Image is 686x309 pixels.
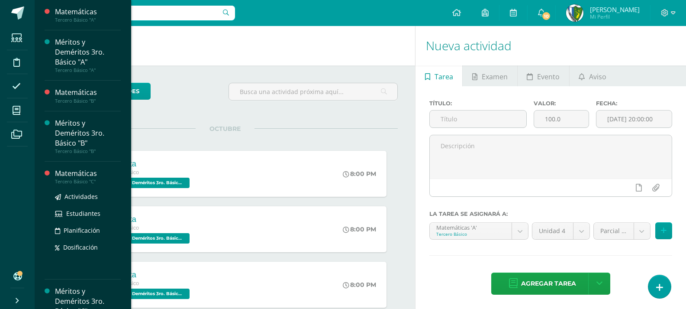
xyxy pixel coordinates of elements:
[596,100,672,107] label: Fecha:
[343,170,376,178] div: 8:00 PM
[103,178,190,188] span: Méritos y Deméritos 3ro. Básico "A" 'A'
[55,118,121,148] div: Méritos y Deméritos 3ro. Básico "B"
[482,66,508,87] span: Examen
[436,231,505,237] div: Tercero Básico
[55,88,121,104] a: MatemáticasTercero Básico "B"
[534,100,589,107] label: Valor:
[436,223,505,231] div: Matemáticas 'A'
[532,223,589,239] a: Unidad 4
[66,209,100,218] span: Estudiantes
[590,13,640,20] span: Mi Perfil
[589,66,606,87] span: Aviso
[55,118,121,154] a: Méritos y Deméritos 3ro. Básico "B"Tercero Básico "B"
[430,223,528,239] a: Matemáticas 'A'Tercero Básico
[55,7,121,17] div: Matemáticas
[435,66,453,87] span: Tarea
[415,65,462,86] a: Tarea
[63,243,98,251] span: Dosificación
[539,223,567,239] span: Unidad 4
[521,273,576,294] span: Agregar tarea
[64,192,98,201] span: Actividades
[55,37,121,67] div: Méritos y Deméritos 3ro. Básico "A"
[55,98,121,104] div: Tercero Básico "B"
[55,37,121,73] a: Méritos y Deméritos 3ro. Básico "A"Tercero Básico "A"
[40,6,235,20] input: Busca un usuario...
[55,148,121,154] div: Tercero Básico "B"
[55,169,121,185] a: MatemáticasTercero Básico "C"
[590,5,640,14] span: [PERSON_NAME]
[55,192,121,202] a: Actividades
[600,223,627,239] span: Parcial (10.0%)
[55,17,121,23] div: Tercero Básico "A"
[429,100,526,107] label: Título:
[463,65,517,86] a: Examen
[429,211,672,217] label: La tarea se asignará a:
[55,169,121,179] div: Matemáticas
[229,83,398,100] input: Busca una actividad próxima aquí...
[103,289,190,299] span: Méritos y Deméritos 3ro. Básico "C" 'C'
[541,11,551,21] span: 10
[343,225,376,233] div: 8:00 PM
[55,225,121,235] a: Planificación
[594,223,650,239] a: Parcial (10.0%)
[537,66,560,87] span: Evento
[55,242,121,252] a: Dosificación
[103,270,192,280] div: Conducta
[103,215,192,224] div: Conducta
[570,65,616,86] a: Aviso
[64,226,100,234] span: Planificación
[45,26,405,65] h1: Actividades
[430,111,526,127] input: Título
[518,65,569,86] a: Evento
[426,26,676,65] h1: Nueva actividad
[343,281,376,289] div: 8:00 PM
[55,208,121,218] a: Estudiantes
[103,233,190,244] span: Méritos y Deméritos 3ro. Básico "B" 'B'
[534,111,589,127] input: Puntos máximos
[55,88,121,98] div: Matemáticas
[566,4,583,22] img: 09cda7a8f8a612387b01df24d4d5f603.png
[596,111,672,127] input: Fecha de entrega
[55,67,121,73] div: Tercero Básico "A"
[196,125,254,133] span: OCTUBRE
[55,179,121,185] div: Tercero Básico "C"
[103,159,192,169] div: Conducta
[55,7,121,23] a: MatemáticasTercero Básico "A"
